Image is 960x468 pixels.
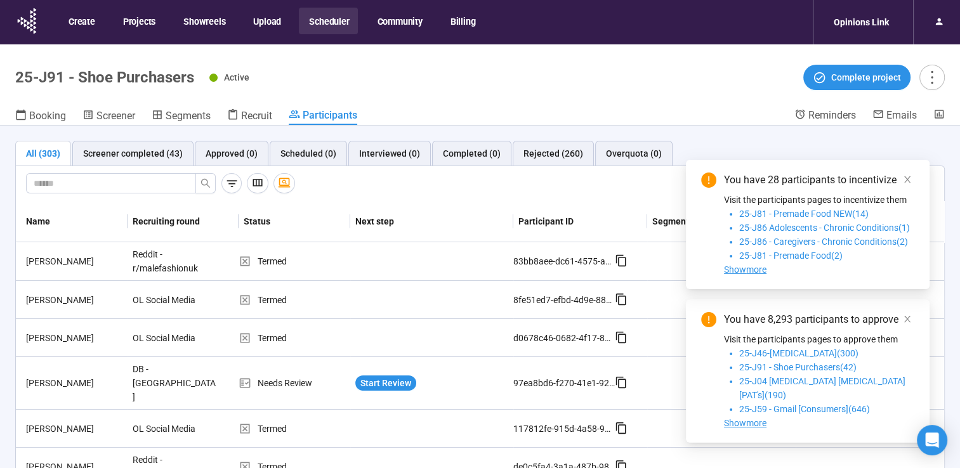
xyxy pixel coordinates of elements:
[739,209,869,219] span: 25-J81 - Premade Food NEW(14)
[128,326,223,350] div: OL Social Media
[903,175,912,184] span: close
[299,8,358,34] button: Scheduler
[724,264,766,275] span: Showmore
[239,331,350,345] div: Termed
[195,173,216,193] button: search
[239,376,350,390] div: Needs Review
[241,110,272,122] span: Recruit
[886,109,917,121] span: Emails
[21,331,128,345] div: [PERSON_NAME]
[227,108,272,125] a: Recruit
[58,8,104,34] button: Create
[224,72,249,82] span: Active
[128,288,223,312] div: OL Social Media
[26,146,60,160] div: All (303)
[128,417,223,441] div: OL Social Media
[523,146,583,160] div: Rejected (260)
[201,178,211,188] span: search
[513,293,615,307] div: 8fe51ed7-efbd-4d9e-887b-16989840ecc4
[173,8,234,34] button: Showreels
[16,201,128,242] th: Name
[113,8,164,34] button: Projects
[239,201,350,242] th: Status
[166,110,211,122] span: Segments
[243,8,290,34] button: Upload
[739,237,908,247] span: 25-J86 - Caregivers - Chronic Conditions(2)
[903,315,912,323] span: close
[289,108,357,125] a: Participants
[513,201,647,242] th: Participant ID
[360,376,411,390] span: Start Review
[724,172,914,188] div: You have 28 participants to incentivize
[359,146,420,160] div: Interviewed (0)
[872,108,917,124] a: Emails
[739,362,857,372] span: 25-J91 - Shoe Purchasers(42)
[923,68,940,86] span: more
[239,422,350,436] div: Termed
[724,418,766,428] span: Showmore
[440,8,485,34] button: Billing
[152,108,211,125] a: Segments
[803,65,911,90] button: Complete project
[513,331,615,345] div: d0678c46-0682-4f17-846b-159832f8a2cb
[15,108,66,125] a: Booking
[739,223,910,233] span: 25-J86 Adolescents - Chronic Conditions(1)
[647,201,796,242] th: Segments
[239,254,350,268] div: Termed
[21,254,128,268] div: [PERSON_NAME]
[21,293,128,307] div: [PERSON_NAME]
[82,108,135,125] a: Screener
[303,109,357,121] span: Participants
[701,312,716,327] span: exclamation-circle
[128,242,223,280] div: Reddit - r/malefashionuk
[724,193,914,207] p: Visit the participants pages to incentivize them
[513,422,615,436] div: 117812fe-915d-4a58-90e6-28f3f900a593
[794,108,856,124] a: Reminders
[919,65,945,90] button: more
[355,375,416,391] button: Start Review
[21,422,128,436] div: [PERSON_NAME]
[128,357,223,409] div: DB - [GEOGRAPHIC_DATA]
[15,68,194,86] h1: 25-J91 - Shoe Purchasers
[808,109,856,121] span: Reminders
[513,376,615,390] div: 97ea8bd6-f270-41e1-9222-727df90d71fd
[701,172,716,188] span: exclamation-circle
[83,146,183,160] div: Screener completed (43)
[739,348,858,358] span: 25-J46-[MEDICAL_DATA](300)
[739,250,843,261] span: 25-J81 - Premade Food(2)
[724,332,914,346] p: Visit the participants pages to approve them
[513,254,615,268] div: 83bb8aee-dc61-4575-a80c-65c9870cd055
[917,425,947,455] div: Open Intercom Messenger
[724,312,914,327] div: You have 8,293 participants to approve
[239,293,350,307] div: Termed
[826,10,897,34] div: Opinions Link
[350,201,513,242] th: Next step
[96,110,135,122] span: Screener
[739,376,905,400] span: 25-J04 [MEDICAL_DATA] [MEDICAL_DATA] [PAT's](190)
[606,146,662,160] div: Overquota (0)
[29,110,66,122] span: Booking
[128,201,239,242] th: Recruiting round
[831,70,901,84] span: Complete project
[443,146,501,160] div: Completed (0)
[739,404,870,414] span: 25-J59 - Gmail [Consumers](646)
[280,146,336,160] div: Scheduled (0)
[367,8,431,34] button: Community
[21,376,128,390] div: [PERSON_NAME]
[206,146,258,160] div: Approved (0)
